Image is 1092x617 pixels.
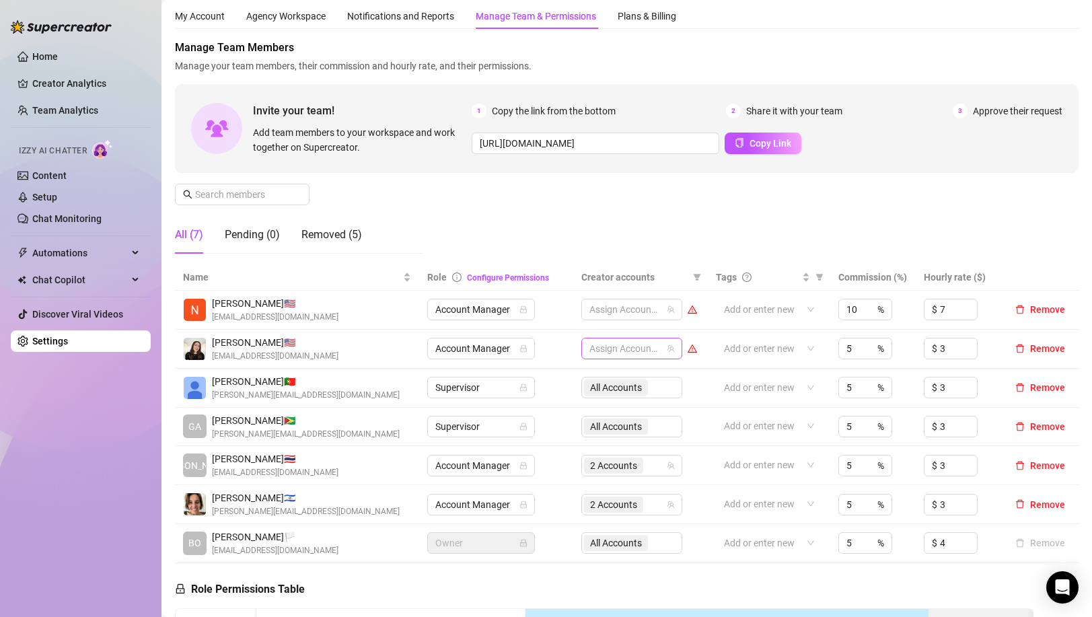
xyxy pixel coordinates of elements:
span: [PERSON_NAME] 🇵🇹 [212,374,400,389]
div: Open Intercom Messenger [1046,571,1079,604]
button: Remove [1010,419,1070,435]
span: [PERSON_NAME] 🇺🇸 [212,335,338,350]
span: lock [519,305,527,314]
button: Remove [1010,301,1070,318]
img: Victoria Josephine [184,338,206,360]
span: filter [813,267,826,287]
th: Name [175,264,419,291]
img: Nir B [184,299,206,321]
span: delete [1015,461,1025,470]
a: Home [32,51,58,62]
span: thunderbolt [17,248,28,258]
span: Chat Copilot [32,269,128,291]
span: Manage Team Members [175,40,1079,56]
div: All (7) [175,227,203,243]
button: Remove [1010,379,1070,396]
span: delete [1015,499,1025,509]
span: team [667,305,675,314]
span: Remove [1030,343,1065,354]
img: Anastasiia Gunko [184,377,206,399]
span: info-circle [452,273,462,282]
span: Approve their request [973,104,1062,118]
a: Creator Analytics [32,73,140,94]
div: Removed (5) [301,227,362,243]
span: Izzy AI Chatter [19,145,87,157]
span: Account Manager [435,495,527,515]
div: Manage Team & Permissions [476,9,596,24]
span: Remove [1030,421,1065,432]
span: lock [519,501,527,509]
span: Account Manager [435,299,527,320]
button: Remove [1010,340,1070,357]
span: Account Manager [435,456,527,476]
a: Configure Permissions [467,273,549,283]
h5: Role Permissions Table [175,581,305,597]
a: Setup [32,192,57,203]
th: Commission (%) [830,264,916,291]
th: Hourly rate ($) [916,264,1002,291]
span: Owner [435,533,527,553]
span: Name [183,270,400,285]
span: Creator accounts [581,270,688,285]
div: Pending (0) [225,227,280,243]
button: Remove [1010,458,1070,474]
div: My Account [175,9,225,24]
span: warning [688,344,697,353]
a: Discover Viral Videos [32,309,123,320]
input: Search members [195,187,291,202]
img: Chat Copilot [17,275,26,285]
img: Tanya Rubin [184,493,206,515]
span: [PERSON_NAME] 🏳️ [212,530,338,544]
span: question-circle [742,273,752,282]
span: delete [1015,305,1025,314]
span: team [667,462,675,470]
span: [EMAIL_ADDRESS][DOMAIN_NAME] [212,350,338,363]
span: team [667,501,675,509]
span: 3 [953,104,968,118]
span: team [667,344,675,353]
span: lock [519,539,527,547]
span: Tags [716,270,737,285]
button: Remove [1010,497,1070,513]
a: Team Analytics [32,105,98,116]
span: delete [1015,383,1025,392]
button: Copy Link [725,133,801,154]
span: GA [188,419,201,434]
span: 2 Accounts [590,458,637,473]
span: Add team members to your workspace and work together on Supercreator. [253,125,466,155]
span: lock [519,423,527,431]
span: Share it with your team [746,104,842,118]
span: Invite your team! [253,102,472,119]
span: filter [693,273,701,281]
span: Automations [32,242,128,264]
span: Supervisor [435,416,527,437]
span: Role [427,272,447,283]
span: [EMAIL_ADDRESS][DOMAIN_NAME] [212,311,338,324]
span: 2 Accounts [584,497,643,513]
span: Account Manager [435,338,527,359]
a: Content [32,170,67,181]
span: Remove [1030,304,1065,315]
span: 2 [726,104,741,118]
span: Remove [1030,499,1065,510]
span: 2 Accounts [584,458,643,474]
span: [PERSON_NAME] 🇺🇸 [212,296,338,311]
span: Remove [1030,382,1065,393]
span: [PERSON_NAME] 🇬🇾 [212,413,400,428]
div: Notifications and Reports [347,9,454,24]
span: 1 [472,104,486,118]
div: Agency Workspace [246,9,326,24]
span: lock [519,384,527,392]
img: logo-BBDzfeDw.svg [11,20,112,34]
span: delete [1015,422,1025,431]
span: BO [188,536,201,550]
a: Chat Monitoring [32,213,102,224]
span: Remove [1030,460,1065,471]
a: Settings [32,336,68,347]
span: [PERSON_NAME][EMAIL_ADDRESS][DOMAIN_NAME] [212,428,400,441]
span: filter [690,267,704,287]
span: [EMAIL_ADDRESS][DOMAIN_NAME] [212,544,338,557]
span: lock [519,462,527,470]
span: Manage your team members, their commission and hourly rate, and their permissions. [175,59,1079,73]
span: [PERSON_NAME] 🇹🇭 [212,451,338,466]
